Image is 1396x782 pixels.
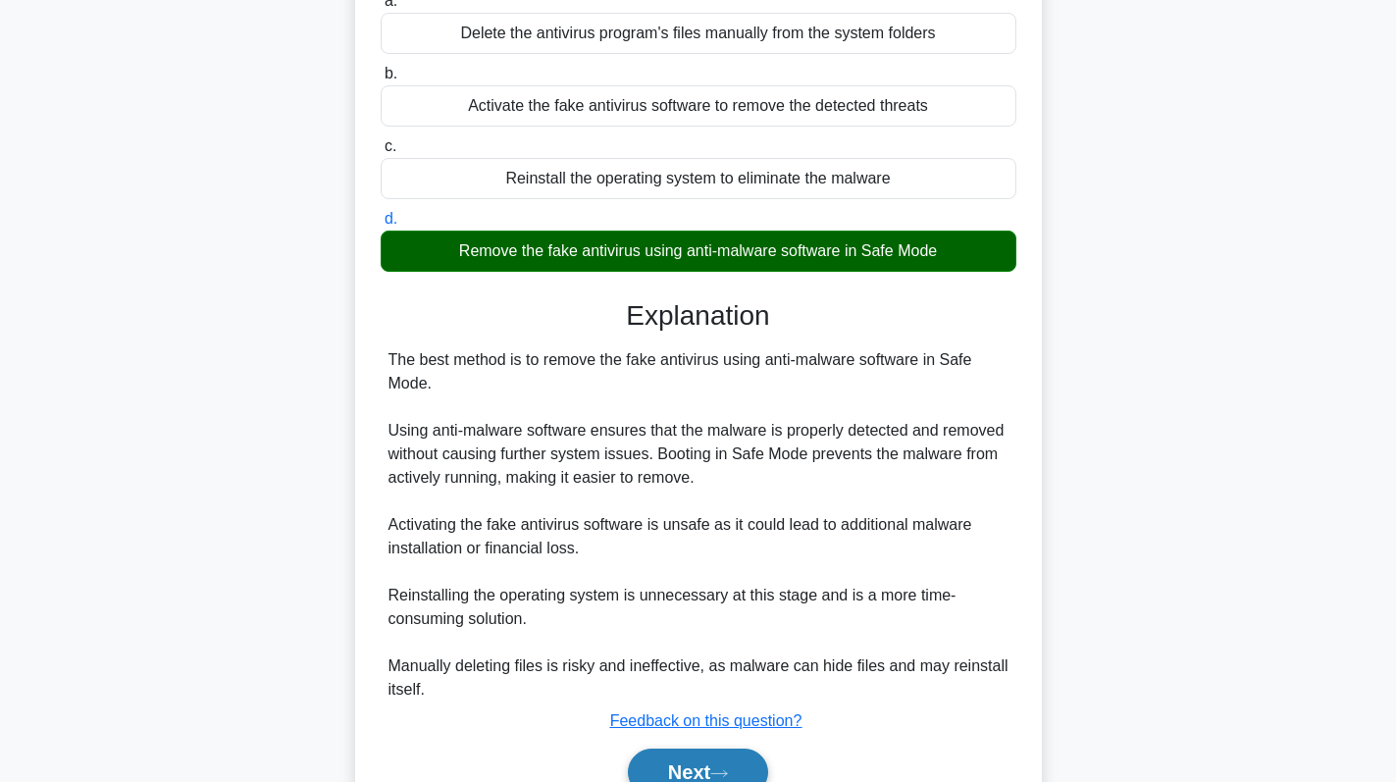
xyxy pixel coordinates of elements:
div: The best method is to remove the fake antivirus using anti-malware software in Safe Mode. Using a... [388,348,1008,702]
span: b. [385,65,397,81]
h3: Explanation [392,299,1005,333]
div: Activate the fake antivirus software to remove the detected threats [381,85,1016,127]
span: d. [385,210,397,227]
div: Reinstall the operating system to eliminate the malware [381,158,1016,199]
span: c. [385,137,396,154]
a: Feedback on this question? [610,712,802,729]
div: Remove the fake antivirus using anti-malware software in Safe Mode [381,231,1016,272]
div: Delete the antivirus program's files manually from the system folders [381,13,1016,54]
